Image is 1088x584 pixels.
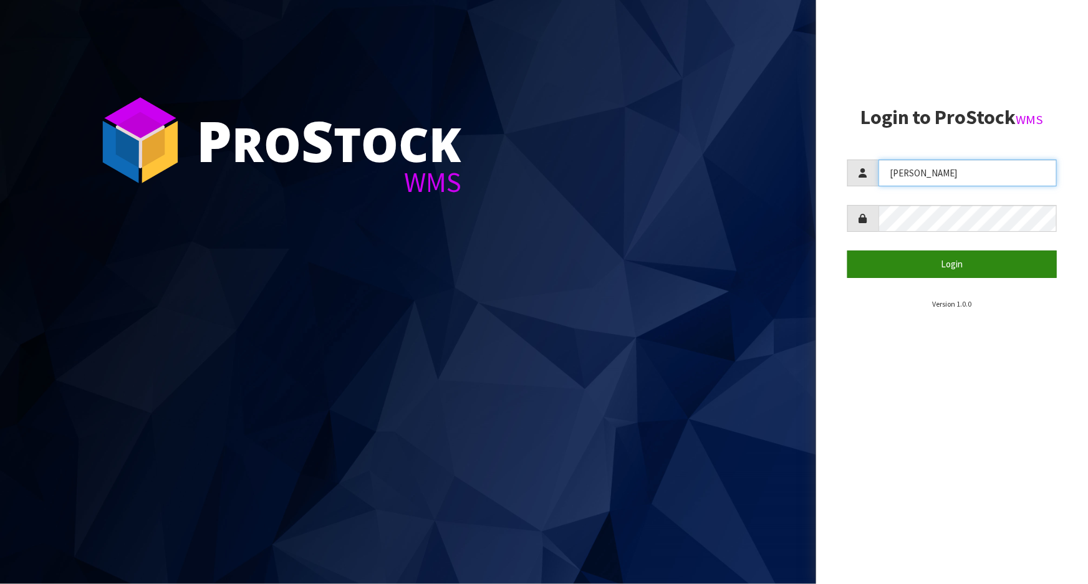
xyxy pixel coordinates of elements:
[847,107,1057,128] h2: Login to ProStock
[932,299,971,309] small: Version 1.0.0
[301,102,334,178] span: S
[1016,112,1044,128] small: WMS
[196,102,232,178] span: P
[847,251,1057,277] button: Login
[94,93,187,187] img: ProStock Cube
[879,160,1057,186] input: Username
[196,112,461,168] div: ro tock
[196,168,461,196] div: WMS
